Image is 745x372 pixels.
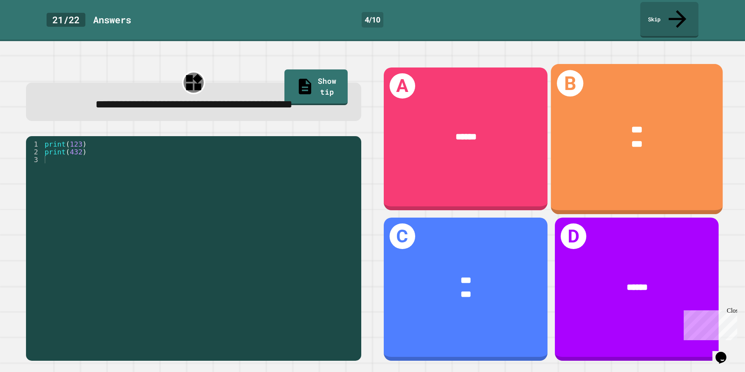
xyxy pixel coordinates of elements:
[640,2,698,38] a: Skip
[284,69,348,105] a: Show tip
[390,73,415,99] h1: A
[557,70,584,97] h1: B
[47,13,85,27] div: 21 / 22
[26,156,43,163] div: 3
[93,13,131,27] div: Answer s
[561,223,586,249] h1: D
[26,148,43,156] div: 2
[26,140,43,148] div: 1
[390,223,415,249] h1: C
[712,341,737,364] iframe: chat widget
[681,307,737,340] iframe: chat widget
[3,3,54,49] div: Chat with us now!Close
[362,12,383,28] div: 4 / 10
